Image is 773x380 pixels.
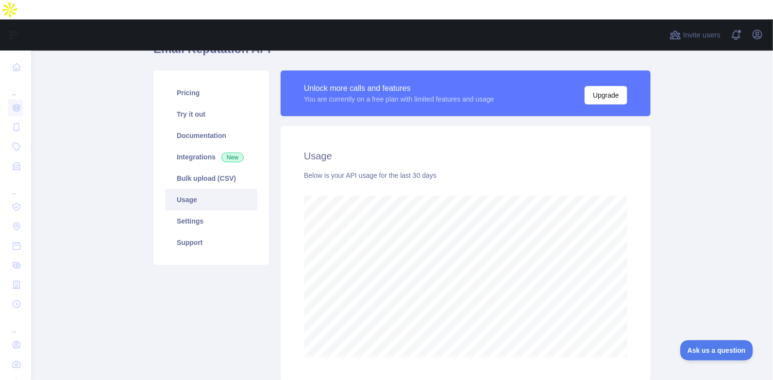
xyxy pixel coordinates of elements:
div: ... [8,78,23,97]
a: Support [165,232,257,253]
a: Bulk upload (CSV) [165,168,257,189]
h1: Email Reputation API [153,41,651,65]
iframe: Toggle Customer Support [680,340,754,361]
a: Documentation [165,125,257,146]
a: Usage [165,189,257,210]
div: Below is your API usage for the last 30 days [304,171,627,180]
a: Try it out [165,104,257,125]
div: Unlock more calls and features [304,83,494,94]
button: Invite users [668,27,723,43]
button: Upgrade [585,86,627,104]
a: Settings [165,210,257,232]
div: ... [8,315,23,334]
a: Integrations New [165,146,257,168]
a: Pricing [165,82,257,104]
div: ... [8,177,23,196]
span: Invite users [683,30,721,41]
div: You are currently on a free plan with limited features and usage [304,94,494,104]
h2: Usage [304,149,627,163]
span: New [221,153,244,162]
